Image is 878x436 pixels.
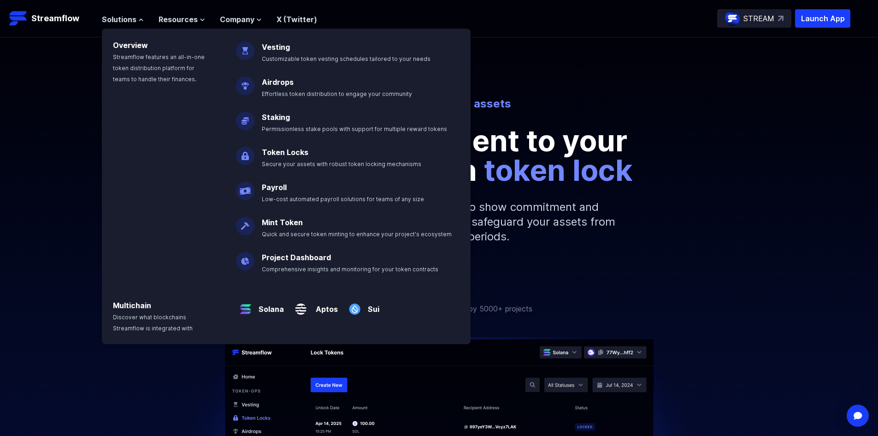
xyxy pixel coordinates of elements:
a: Multichain [113,301,151,310]
span: Company [220,14,254,25]
span: Customizable token vesting schedules tailored to your needs [262,55,430,62]
img: Streamflow Logo [9,9,28,28]
p: STREAM [743,13,774,24]
a: Sui [364,296,379,315]
p: Trusted by 5000+ projects [440,303,532,314]
button: Launch App [795,9,850,28]
img: Airdrops [236,69,254,95]
img: Project Dashboard [236,245,254,270]
span: Discover what blockchains Streamflow is integrated with [113,314,193,332]
a: Overview [113,41,148,50]
div: Open Intercom Messenger [847,405,869,427]
span: Low-cost automated payroll solutions for teams of any size [262,196,424,203]
img: Sui [345,293,364,318]
a: Vesting [262,42,290,52]
span: Resources [159,14,198,25]
span: Solutions [102,14,136,25]
a: Token Locks [262,148,308,157]
img: Payroll [236,174,254,200]
span: Secure your assets with robust token locking mechanisms [262,161,421,167]
a: Mint Token [262,218,303,227]
a: Project Dashboard [262,253,331,262]
a: Payroll [262,183,287,192]
img: streamflow-logo-circle.png [725,11,740,26]
span: Streamflow features an all-in-one token distribution platform for teams to handle their finances. [113,54,205,83]
button: Solutions [102,14,144,25]
a: STREAM [717,9,791,28]
a: Staking [262,113,290,122]
img: Token Locks [236,139,254,165]
span: Quick and secure token minting to enhance your project's ecosystem [262,231,452,238]
img: Mint Token [236,209,254,235]
span: Effortless token distribution to engage your community [262,90,412,97]
a: Solana [255,296,284,315]
button: Resources [159,14,205,25]
span: token lock [484,152,633,188]
img: Staking [236,104,254,130]
button: Company [220,14,262,25]
p: Streamflow [31,12,79,25]
img: Aptos [291,293,310,318]
span: Permissionless stake pools with support for multiple reward tokens [262,125,447,132]
a: X (Twitter) [277,15,317,24]
a: Aptos [310,296,338,315]
img: Vesting [236,34,254,60]
span: Comprehensive insights and monitoring for your token contracts [262,266,438,273]
img: Solana [236,293,255,318]
img: top-right-arrow.svg [778,16,784,21]
a: Streamflow [9,9,93,28]
a: Airdrops [262,78,294,87]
